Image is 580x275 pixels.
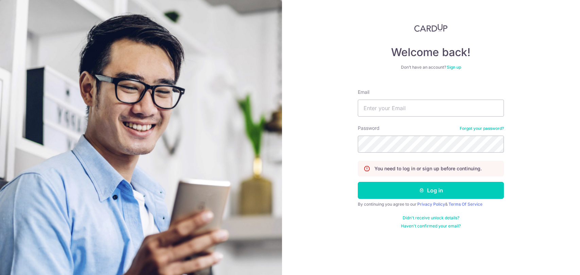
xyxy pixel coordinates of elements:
[358,46,504,59] h4: Welcome back!
[358,182,504,199] button: Log in
[414,24,447,32] img: CardUp Logo
[460,126,504,131] a: Forgot your password?
[447,65,461,70] a: Sign up
[358,202,504,207] div: By continuing you agree to our &
[401,223,461,229] a: Haven't confirmed your email?
[358,89,369,96] label: Email
[403,215,459,221] a: Didn't receive unlock details?
[358,125,380,132] label: Password
[449,202,482,207] a: Terms Of Service
[358,65,504,70] div: Don’t have an account?
[374,165,482,172] p: You need to log in or sign up before continuing.
[417,202,445,207] a: Privacy Policy
[358,100,504,117] input: Enter your Email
